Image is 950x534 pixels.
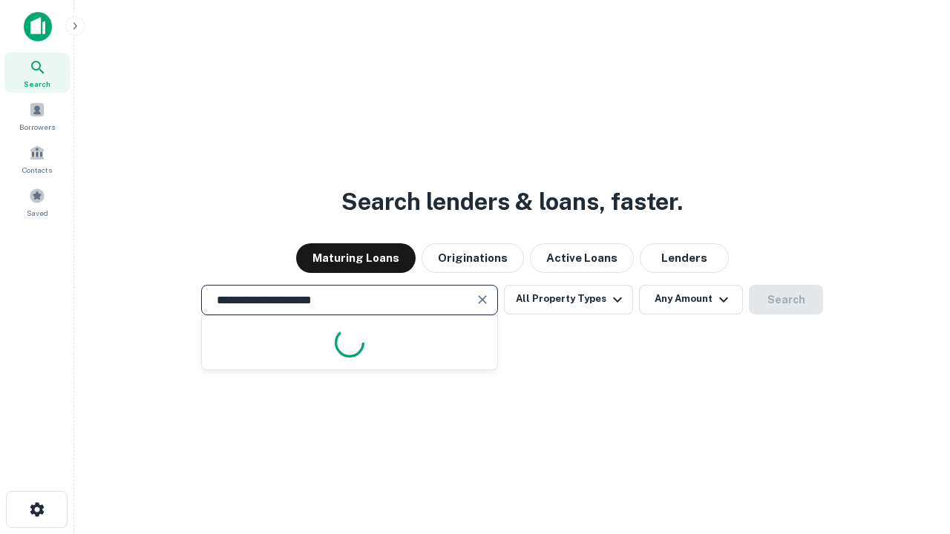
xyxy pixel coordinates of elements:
[4,96,70,136] a: Borrowers
[876,415,950,487] iframe: Chat Widget
[24,78,50,90] span: Search
[19,121,55,133] span: Borrowers
[472,289,493,310] button: Clear
[639,285,743,314] button: Any Amount
[4,53,70,93] a: Search
[640,243,729,273] button: Lenders
[422,243,524,273] button: Originations
[4,139,70,179] a: Contacts
[530,243,634,273] button: Active Loans
[504,285,633,314] button: All Property Types
[4,182,70,222] a: Saved
[296,243,416,273] button: Maturing Loans
[341,184,683,220] h3: Search lenders & loans, faster.
[22,164,52,176] span: Contacts
[24,12,52,42] img: capitalize-icon.png
[27,207,48,219] span: Saved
